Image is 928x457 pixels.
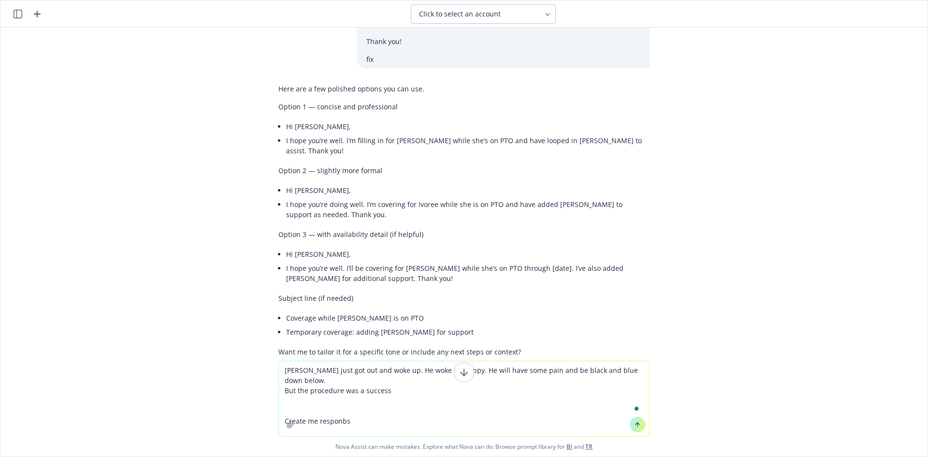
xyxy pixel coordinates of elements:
p: Option 1 — concise and professional [278,102,650,112]
span: Nova Assist can make mistakes. Explore what Nova can do: Browse prompt library for and [4,437,924,457]
li: Hi [PERSON_NAME], [286,119,650,133]
p: Option 2 — slightly more formal [278,165,650,176]
textarea: To enrich screen reader interactions, please activate Accessibility in Grammarly extension settings [279,361,649,436]
p: Subject line (if needed) [278,293,650,303]
p: fix [366,54,640,64]
li: I hope you’re doing well. I’m covering for Ivoree while she is on PTO and have added [PERSON_NAME... [286,197,650,221]
li: I hope you’re well. I’m filling in for [PERSON_NAME] while she’s on PTO and have looped in [PERSO... [286,133,650,158]
a: TR [585,442,593,451]
p: Want me to tailor it for a specific tone or include any next steps or context? [278,347,650,357]
li: Temporary coverage: adding [PERSON_NAME] for support [286,325,650,339]
a: BI [566,442,572,451]
p: Thank you! [366,36,640,46]
span: Click to select an account [419,9,501,19]
button: Click to select an account [411,4,556,24]
li: Coverage while [PERSON_NAME] is on PTO [286,311,650,325]
p: Option 3 — with availability detail (if helpful) [278,229,650,239]
li: I hope you’re well. I’ll be covering for [PERSON_NAME] while she’s on PTO through [date]. I’ve al... [286,261,650,285]
li: Hi [PERSON_NAME], [286,183,650,197]
li: Hi [PERSON_NAME], [286,247,650,261]
p: Here are a few polished options you can use. [278,84,650,94]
